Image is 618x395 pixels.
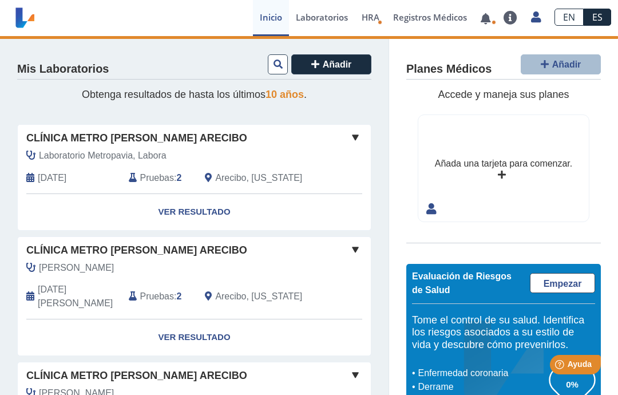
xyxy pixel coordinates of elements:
[406,62,492,75] font: Planes Médicos
[393,11,467,23] font: Registros Médicos
[215,290,302,303] span: Arecibo, Puerto Rico
[563,11,575,23] font: EN
[38,283,120,310] span: 21 de agosto de 2025
[215,173,302,183] font: Arecibo, [US_STATE]
[38,171,66,185] span: 02-10-2025
[140,291,174,301] font: Pruebas
[38,173,66,183] font: [DATE]
[291,54,371,74] button: Añadir
[17,62,109,75] font: Mis Laboratorios
[521,54,601,74] button: Añadir
[323,60,352,69] font: Añadir
[176,173,181,183] font: 2
[39,263,114,272] font: [PERSON_NAME]
[215,171,302,185] span: Arecibo, Puerto Rico
[39,149,167,163] span: Laboratorio Metropavia, Labora
[566,380,579,389] font: 0%
[592,11,603,23] font: ES
[304,89,307,100] font: .
[266,89,304,100] font: 10 años
[412,314,584,350] font: Tome el control de su salud. Identifica los riesgos asociados a su estilo de vida y descubre cómo...
[39,261,114,275] span: Maldonado Adames, Ferdy
[39,151,167,160] font: Laboratorio Metropavia, Labora
[158,332,230,342] font: Ver resultado
[412,271,512,295] font: Evaluación de Riesgos de Salud
[552,60,581,69] font: Añadir
[362,11,379,23] font: HRA
[260,11,282,23] font: Inicio
[26,132,247,144] font: Clínica Metro [PERSON_NAME] Arecibo
[176,291,181,301] font: 2
[18,319,371,355] a: Ver resultado
[158,207,230,216] font: Ver resultado
[26,244,247,256] font: Clínica Metro [PERSON_NAME] Arecibo
[174,173,176,183] font: :
[174,291,176,301] font: :
[140,173,174,183] font: Pruebas
[438,89,569,100] font: Accede y maneja sus planes
[18,194,371,230] a: Ver resultado
[215,291,302,301] font: Arecibo, [US_STATE]
[530,273,595,293] a: Empezar
[544,279,582,289] font: Empezar
[418,382,454,392] font: Derrame
[82,89,266,100] font: Obtenga resultados de hasta los últimos
[38,285,113,308] font: [DATE][PERSON_NAME]
[435,159,572,168] font: Añada una tarjeta para comenzar.
[418,368,509,378] font: Enfermedad coronaria
[516,350,605,382] iframe: Lanzador de widgets de ayuda
[296,11,348,23] font: Laboratorios
[26,370,247,381] font: Clínica Metro [PERSON_NAME] Arecibo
